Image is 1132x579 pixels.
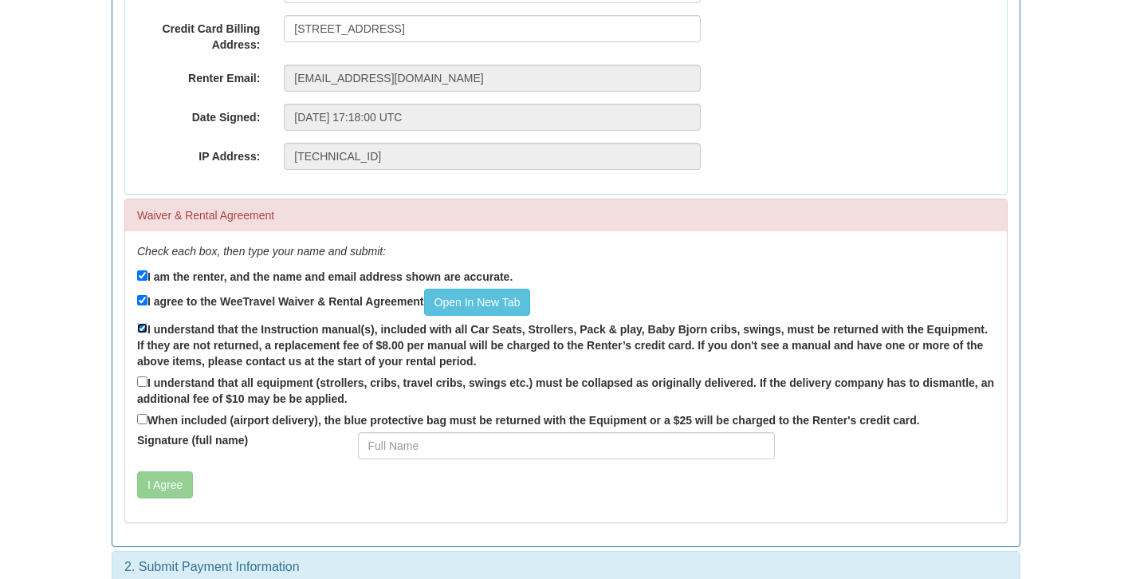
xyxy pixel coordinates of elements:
[137,373,995,407] label: I understand that all equipment (strollers, cribs, travel cribs, swings etc.) must be collapsed a...
[137,295,147,305] input: I agree to the WeeTravel Waiver & Rental AgreementOpen In New Tab
[137,270,147,281] input: I am the renter, and the name and email address shown are accurate.
[137,267,513,285] label: I am the renter, and the name and email address shown are accurate.
[125,104,272,125] label: Date Signed:
[125,143,272,164] label: IP Address:
[137,320,995,369] label: I understand that the Instruction manual(s), included with all Car Seats, Strollers, Pack & play,...
[137,323,147,333] input: I understand that the Instruction manual(s), included with all Car Seats, Strollers, Pack & play,...
[137,414,147,424] input: When included (airport delivery), the blue protective bag must be returned with the Equipment or ...
[125,432,346,448] label: Signature (full name)
[137,471,193,498] button: I Agree
[137,411,920,428] label: When included (airport delivery), the blue protective bag must be returned with the Equipment or ...
[137,376,147,387] input: I understand that all equipment (strollers, cribs, travel cribs, swings etc.) must be collapsed a...
[424,289,531,316] a: Open In New Tab
[358,432,775,459] input: Full Name
[125,199,1007,231] div: Waiver & Rental Agreement
[137,245,386,258] em: Check each box, then type your name and submit:
[125,15,272,53] label: Credit Card Billing Address:
[125,65,272,86] label: Renter Email:
[137,289,530,316] label: I agree to the WeeTravel Waiver & Rental Agreement
[124,560,1008,574] h3: 2. Submit Payment Information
